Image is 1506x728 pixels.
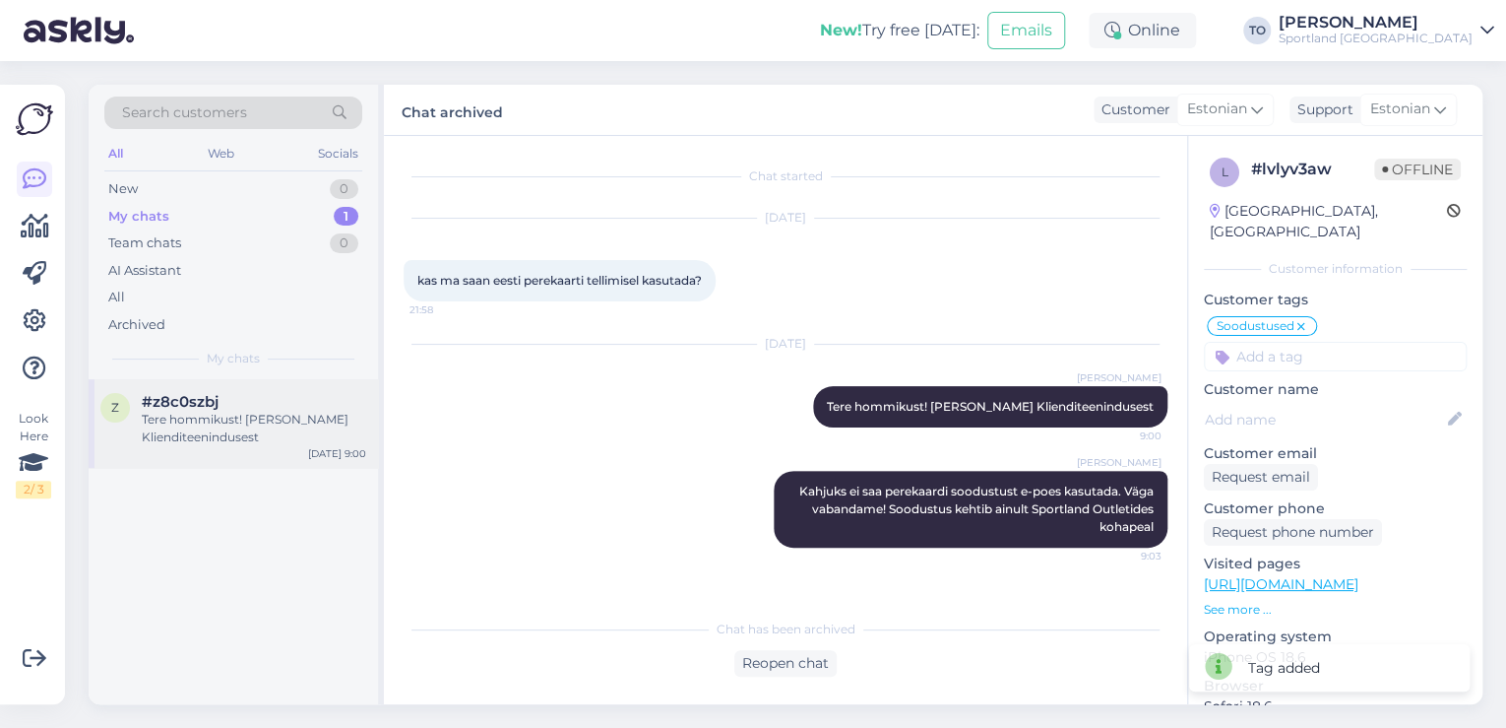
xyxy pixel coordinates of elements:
span: Kahjuks ei saa perekaardi soodustust e-poes kasutada. Väga vabandame! Soodustus kehtib ainult Spo... [799,484,1157,534]
div: Web [204,141,238,166]
div: All [108,288,125,307]
div: # lvlyv3aw [1251,158,1374,181]
div: [DATE] [404,335,1167,353]
div: New [108,179,138,199]
div: Look Here [16,410,51,498]
span: kas ma saan eesti perekaarti tellimisel kasutada? [417,273,702,288]
a: [URL][DOMAIN_NAME] [1204,575,1358,593]
div: Online [1089,13,1196,48]
span: Tere hommikust! [PERSON_NAME] Klienditeenindusest [827,399,1154,414]
span: My chats [207,350,260,367]
span: Estonian [1187,99,1247,120]
div: Customer [1094,99,1170,120]
span: 9:03 [1088,549,1161,563]
span: l [1222,165,1228,179]
div: Team chats [108,233,181,253]
input: Add name [1205,409,1444,430]
div: All [104,141,127,166]
div: 1 [334,207,358,227]
div: Chat started [404,167,1167,185]
span: 21:58 [409,302,483,317]
div: TO [1243,17,1271,44]
p: Operating system [1204,627,1467,647]
div: AI Assistant [108,261,181,281]
span: [PERSON_NAME] [1077,455,1161,470]
div: Sportland [GEOGRAPHIC_DATA] [1279,31,1473,46]
div: Tag added [1248,658,1320,679]
div: [GEOGRAPHIC_DATA], [GEOGRAPHIC_DATA] [1210,201,1447,242]
p: Visited pages [1204,554,1467,574]
div: Tere hommikust! [PERSON_NAME] Klienditeenindusest [142,411,366,446]
div: 0 [330,233,358,253]
div: My chats [108,207,169,227]
a: [PERSON_NAME]Sportland [GEOGRAPHIC_DATA] [1279,15,1494,46]
span: Offline [1374,159,1461,180]
div: Request email [1204,464,1318,491]
div: Archived [108,315,165,335]
p: Customer phone [1204,498,1467,519]
p: Customer tags [1204,290,1467,310]
div: [PERSON_NAME] [1279,15,1473,31]
input: Add a tag [1204,342,1467,371]
span: Search customers [122,102,247,123]
div: Try free [DATE]: [820,19,979,42]
div: Customer information [1204,260,1467,278]
span: z [111,400,119,415]
div: Socials [314,141,362,166]
div: 0 [330,179,358,199]
div: Request phone number [1204,519,1382,546]
div: Reopen chat [734,650,837,677]
div: Support [1289,99,1353,120]
p: Customer name [1204,379,1467,400]
div: [DATE] 9:00 [308,446,366,461]
p: See more ... [1204,601,1467,619]
span: #z8c0szbj [142,393,219,411]
div: [DATE] [404,209,1167,227]
b: New! [820,21,862,39]
span: Chat has been archived [717,621,855,638]
span: Estonian [1370,99,1430,120]
div: 2 / 3 [16,481,51,498]
span: 9:00 [1088,429,1161,443]
p: Customer email [1204,443,1467,464]
span: [PERSON_NAME] [1077,370,1161,385]
span: Soodustused [1217,320,1294,332]
img: Askly Logo [16,100,53,138]
button: Emails [987,12,1065,49]
label: Chat archived [402,97,503,123]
